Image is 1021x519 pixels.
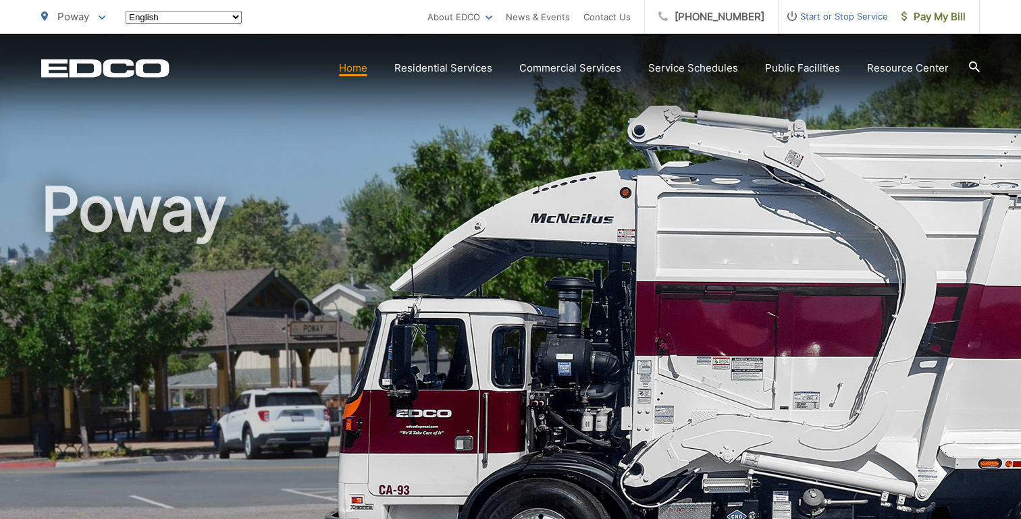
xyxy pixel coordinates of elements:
select: Select a language [126,11,242,24]
a: Resource Center [867,60,949,76]
a: Contact Us [583,9,631,25]
a: Public Facilities [765,60,840,76]
a: Service Schedules [648,60,738,76]
a: EDCD logo. Return to the homepage. [41,59,169,78]
a: Home [339,60,367,76]
a: Commercial Services [519,60,621,76]
a: News & Events [506,9,570,25]
a: About EDCO [427,9,492,25]
a: Residential Services [394,60,492,76]
span: Poway [57,10,89,23]
span: Pay My Bill [901,9,966,25]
